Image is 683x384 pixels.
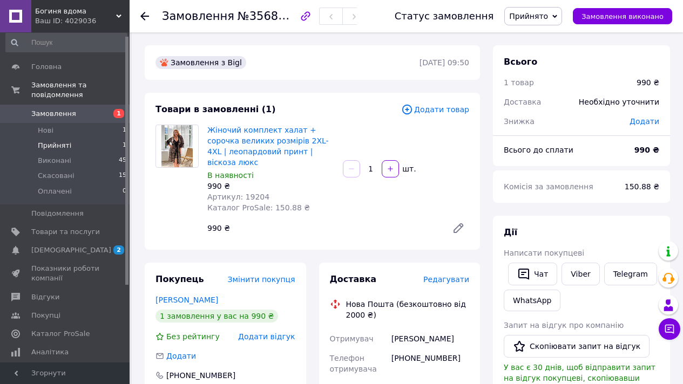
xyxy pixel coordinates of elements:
[207,193,269,201] span: Артикул: 19204
[581,12,664,20] span: Замовлення виконано
[207,171,254,180] span: В наявності
[31,347,69,357] span: Аналітика
[238,9,314,23] span: №356825611
[162,10,234,23] span: Замовлення
[389,329,471,348] div: [PERSON_NAME]
[625,182,659,191] span: 150.88 ₴
[604,263,657,285] a: Telegram
[659,318,680,340] button: Чат з покупцем
[113,245,124,255] span: 2
[207,181,334,191] div: 990 ₴
[31,264,100,283] span: Показники роботи компанії
[573,8,672,24] button: Замовлення виконано
[330,274,377,284] span: Доставка
[504,57,537,67] span: Всього
[504,117,535,126] span: Знижка
[119,156,126,166] span: 45
[31,227,100,237] span: Товари та послуги
[395,11,494,22] div: Статус замовлення
[123,126,126,135] span: 1
[207,126,329,167] a: Жіночий комплект халат + сорочка великих розмірів 2XL-4XL | леопардовий принт | віскоза люкс
[637,77,659,88] div: 990 ₴
[123,141,126,150] span: 1
[31,311,60,320] span: Покупці
[238,332,295,341] span: Додати відгук
[504,321,624,330] span: Запит на відгук про компанію
[504,249,584,257] span: Написати покупцеві
[166,332,220,341] span: Без рейтингу
[330,354,377,373] span: Телефон отримувача
[389,348,471,379] div: [PHONE_NUMBER]
[343,299,472,320] div: Нова Пошта (безкоштовно від 2000 ₴)
[35,6,116,16] span: Богиня вдома
[38,156,71,166] span: Виконані
[123,187,126,196] span: 0
[448,217,469,239] a: Редагувати
[155,104,276,114] span: Товари в замовленні (1)
[634,146,659,154] b: 990 ₴
[31,109,76,119] span: Замовлення
[630,117,659,126] span: Додати
[155,274,204,284] span: Покупець
[562,263,599,285] a: Viber
[31,245,111,255] span: [DEMOGRAPHIC_DATA]
[119,171,126,181] span: 15
[504,78,534,87] span: 1 товар
[423,275,469,284] span: Редагувати
[330,334,374,343] span: Отримувач
[38,171,75,181] span: Скасовані
[420,58,469,67] time: [DATE] 09:50
[508,263,557,285] button: Чат
[203,221,443,236] div: 990 ₴
[504,335,650,358] button: Скопіювати запит на відгук
[31,209,84,218] span: Повідомлення
[38,187,72,196] span: Оплачені
[504,227,517,237] span: Дії
[509,12,548,20] span: Прийнято
[400,163,417,174] div: шт.
[165,370,236,381] div: [PHONE_NUMBER]
[401,104,469,115] span: Додати товар
[155,296,218,304] a: [PERSON_NAME]
[572,90,666,114] div: Необхідно уточнити
[31,80,130,100] span: Замовлення та повідомлення
[113,109,124,118] span: 1
[38,126,53,135] span: Нові
[155,56,246,69] div: Замовлення з Bigl
[228,275,295,284] span: Змінити покупця
[31,329,90,339] span: Каталог ProSale
[38,141,71,150] span: Прийняті
[166,352,196,360] span: Додати
[5,33,127,52] input: Пошук
[140,11,149,22] div: Повернутися назад
[504,98,541,106] span: Доставка
[161,125,193,167] img: Жіночий комплект халат + сорочка великих розмірів 2XL-4XL | леопардовий принт | віскоза люкс
[504,290,560,311] a: WhatsApp
[31,62,62,72] span: Головна
[35,16,130,26] div: Ваш ID: 4029036
[207,203,310,212] span: Каталог ProSale: 150.88 ₴
[504,146,573,154] span: Всього до сплати
[155,310,278,323] div: 1 замовлення у вас на 990 ₴
[504,182,593,191] span: Комісія за замовлення
[31,292,59,302] span: Відгуки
